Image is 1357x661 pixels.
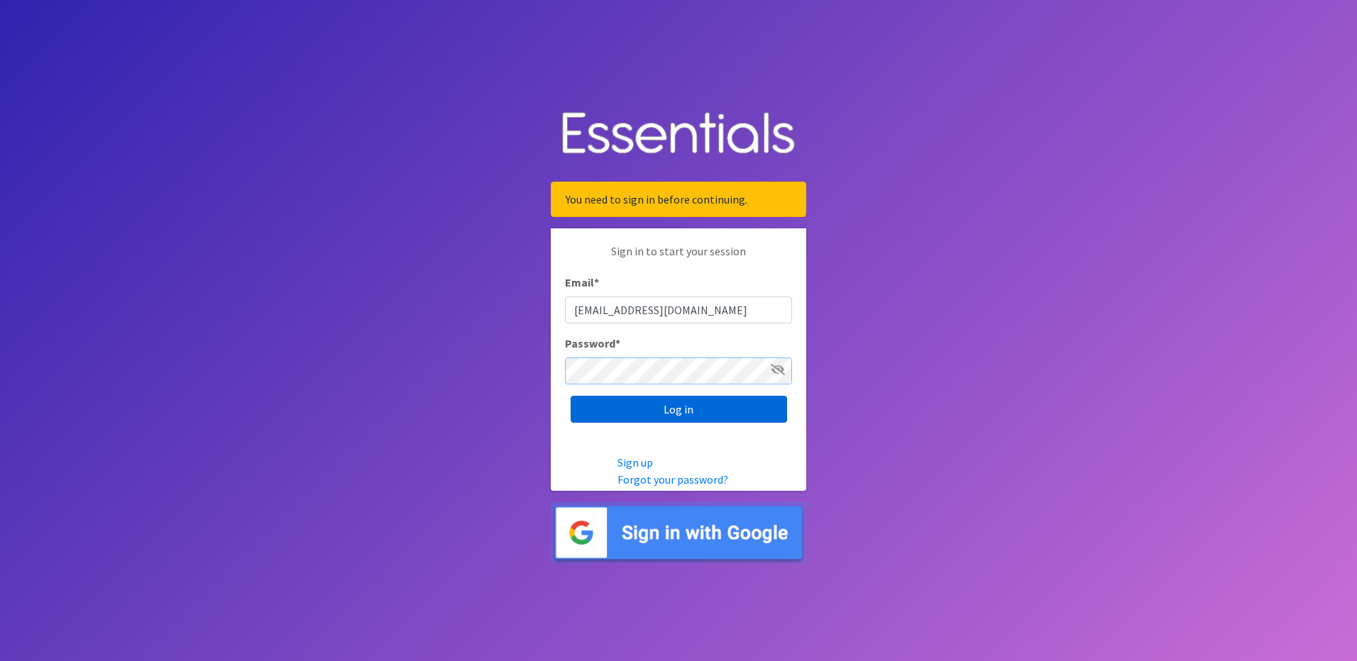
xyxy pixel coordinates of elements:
a: Forgot your password? [617,472,728,487]
div: You need to sign in before continuing. [551,182,806,217]
img: Sign in with Google [551,502,806,564]
abbr: required [594,275,599,289]
img: Human Essentials [551,98,806,171]
p: Sign in to start your session [565,243,792,274]
abbr: required [615,336,620,350]
label: Password [565,335,620,352]
label: Email [565,274,599,291]
input: Log in [571,396,787,423]
a: Sign up [617,455,653,470]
